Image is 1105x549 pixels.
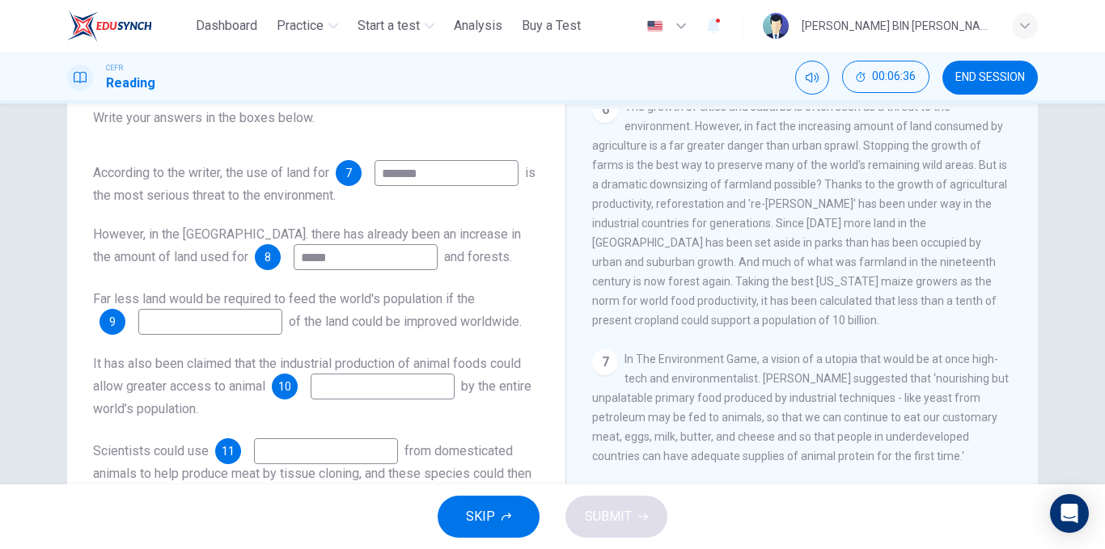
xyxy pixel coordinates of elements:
[93,443,531,500] span: from domesticated animals to help produce meat by tissue cloning, and these species could then be...
[270,11,345,40] button: Practice
[93,443,209,458] span: Scientists could use
[795,61,829,95] div: Mute
[592,349,618,375] div: 7
[67,10,152,42] img: ELTC logo
[106,74,155,93] h1: Reading
[592,353,1009,462] span: In The Environment Game, a vision of a utopia that would be at once high-tech and environmentalis...
[1050,494,1089,533] div: Open Intercom Messenger
[196,16,257,36] span: Dashboard
[872,70,916,83] span: 00:06:36
[444,249,512,264] span: and forests.
[447,11,509,40] button: Analysis
[763,13,789,39] img: Profile picture
[93,291,475,306] span: Far less land would be required to feed the world's population if the
[351,11,441,40] button: Start a test
[345,167,352,179] span: 7
[289,314,522,329] span: of the land could be improved worldwide.
[265,251,271,263] span: 8
[592,97,618,123] div: 6
[106,62,123,74] span: CEFR
[942,61,1038,95] button: END SESSION
[277,16,324,36] span: Practice
[454,16,502,36] span: Analysis
[438,496,540,538] button: SKIP
[67,10,189,42] a: ELTC logo
[515,11,587,40] button: Buy a Test
[109,316,116,327] span: 9
[358,16,420,36] span: Start a test
[955,71,1025,84] span: END SESSION
[802,16,993,36] div: [PERSON_NAME] BIN [PERSON_NAME]
[93,165,329,180] span: According to the writer, the use of land for
[842,61,929,93] button: 00:06:36
[93,226,521,264] span: However, in the [GEOGRAPHIC_DATA]. there has already been an increase in the amount of land used for
[842,61,929,95] div: Hide
[222,446,235,457] span: 11
[93,356,521,394] span: It has also been claimed that the industrial production of animal foods could allow greater acces...
[522,16,581,36] span: Buy a Test
[278,381,291,392] span: 10
[645,20,665,32] img: en
[466,505,495,528] span: SKIP
[189,11,264,40] button: Dashboard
